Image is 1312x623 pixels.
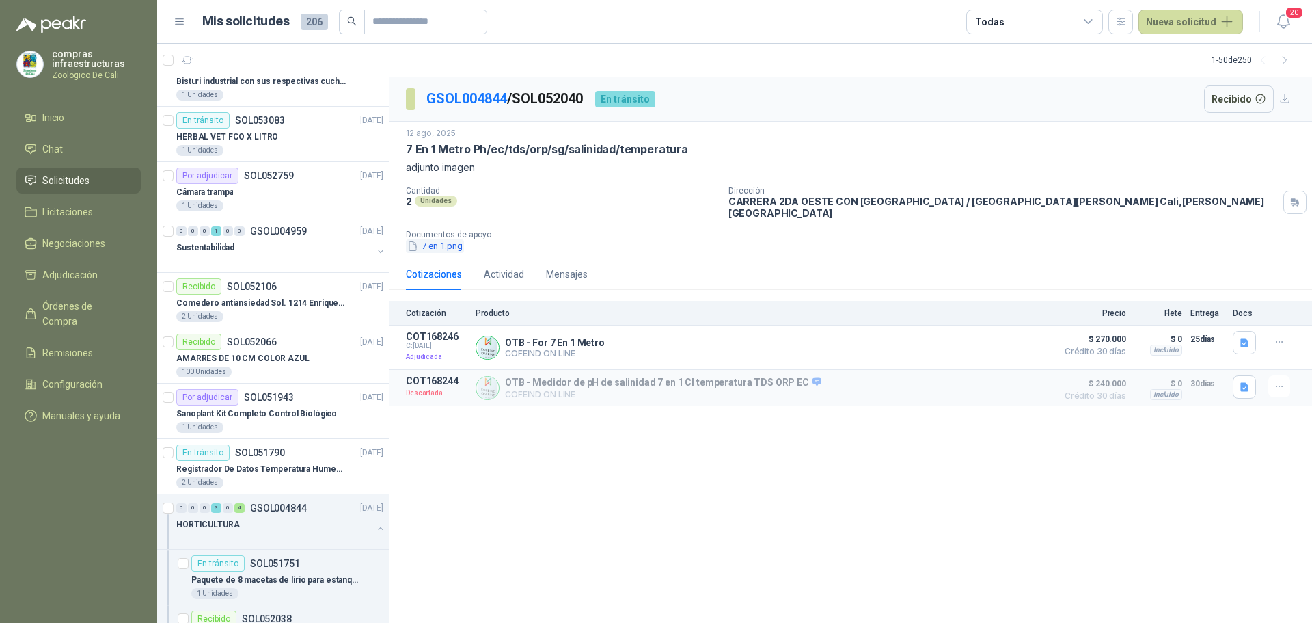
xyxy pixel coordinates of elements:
[176,223,386,267] a: 0 0 0 1 0 0 GSOL004959[DATE] Sustentabilidad
[360,280,383,293] p: [DATE]
[227,282,277,291] p: SOL052106
[176,422,223,433] div: 1 Unidades
[728,186,1278,196] p: Dirección
[406,186,717,196] p: Cantidad
[426,90,507,107] a: GSOL004844
[176,389,238,406] div: Por adjudicar
[176,367,232,377] div: 100 Unidades
[1190,375,1225,392] p: 30 días
[728,196,1278,219] p: CARRERA 2DA OESTE CON [GEOGRAPHIC_DATA] / [GEOGRAPHIC_DATA][PERSON_NAME] Cali , [PERSON_NAME][GEO...
[476,377,499,399] img: Company Logo
[176,311,223,322] div: 2 Unidades
[176,352,310,365] p: AMARRES DE 10 CM COLOR AZUL
[406,375,467,386] p: COT168244
[1190,308,1225,318] p: Entrega
[202,12,290,31] h1: Mis solicitudes
[360,170,383,183] p: [DATE]
[157,51,389,107] a: Por adjudicarSOL053104[DATE] Bisturi industrial con sus respectivas cuchillas segun muestra1 Unid...
[176,445,230,461] div: En tránsito
[505,337,605,348] p: OTB - For 7 En 1 Metro
[223,503,233,513] div: 0
[157,439,389,494] a: En tránsitoSOL051790[DATE] Registrador De Datos Temperatura Humedad Usb 32.000 Registro2 Unidades
[1233,308,1260,318] p: Docs
[157,162,389,217] a: Por adjudicarSOL052759[DATE] Cámara trampa1 Unidades
[426,88,584,109] p: / SOL052040
[176,278,221,295] div: Recibido
[176,168,238,184] div: Por adjudicar
[16,340,141,366] a: Remisiones
[16,262,141,288] a: Adjudicación
[476,308,1050,318] p: Producto
[406,267,462,282] div: Cotizaciones
[360,502,383,515] p: [DATE]
[250,559,300,568] p: SOL051751
[406,342,467,350] span: C: [DATE]
[176,297,346,310] p: Comedero antiansiedad Sol. 1214 Enriquecimiento
[1138,10,1243,34] button: Nueva solicitud
[16,371,141,397] a: Configuración
[16,16,86,33] img: Logo peakr
[191,555,245,572] div: En tránsito
[1058,308,1126,318] p: Precio
[1134,331,1182,347] p: $ 0
[301,14,328,30] span: 206
[250,226,307,236] p: GSOL004959
[211,226,221,236] div: 1
[505,348,605,358] p: COFEIND ON LINE
[176,463,346,476] p: Registrador De Datos Temperatura Humedad Usb 32.000 Registro
[1058,392,1126,400] span: Crédito 30 días
[176,200,223,211] div: 1 Unidades
[188,226,198,236] div: 0
[360,447,383,460] p: [DATE]
[505,389,821,399] p: COFEIND ON LINE
[250,503,307,513] p: GSOL004844
[191,574,361,587] p: Paquete de 8 macetas de lirio para estanque
[235,116,285,125] p: SOL053083
[406,239,464,254] button: 7 en 1.png
[505,377,821,389] p: OTB - Medidor de pH de salinidad 7 en 1 Cl temperatura TDS ORP EC
[16,136,141,162] a: Chat
[42,345,93,360] span: Remisiones
[176,75,346,88] p: Bisturi industrial con sus respectivas cuchillas segun muestra
[42,236,105,251] span: Negociaciones
[16,230,141,256] a: Negociaciones
[211,503,221,513] div: 3
[42,142,63,157] span: Chat
[17,51,43,77] img: Company Logo
[406,127,456,140] p: 12 ago, 2025
[1058,375,1126,392] span: $ 240.000
[1134,308,1182,318] p: Flete
[42,267,98,282] span: Adjudicación
[227,337,277,347] p: SOL052066
[16,199,141,225] a: Licitaciones
[244,393,294,402] p: SOL051943
[42,204,93,220] span: Licitaciones
[176,131,278,144] p: HERBAL VET FCO X LITRO
[200,226,210,236] div: 0
[157,328,389,384] a: RecibidoSOL052066[DATE] AMARRES DE 10 CM COLOR AZUL100 Unidades
[244,171,294,181] p: SOL052759
[1285,6,1304,19] span: 20
[1190,331,1225,347] p: 25 días
[1134,375,1182,392] p: $ 0
[176,518,240,531] p: HORTICULTURA
[157,273,389,328] a: RecibidoSOL052106[DATE] Comedero antiansiedad Sol. 1214 Enriquecimiento2 Unidades
[360,225,383,238] p: [DATE]
[42,377,102,392] span: Configuración
[42,299,128,329] span: Órdenes de Compra
[975,14,1004,29] div: Todas
[360,336,383,349] p: [DATE]
[1212,49,1296,71] div: 1 - 50 de 250
[176,500,386,544] a: 0 0 0 3 0 4 GSOL004844[DATE] HORTICULTURA
[176,112,230,129] div: En tránsito
[188,503,198,513] div: 0
[235,448,285,458] p: SOL051790
[406,350,467,364] p: Adjudicada
[406,196,412,207] p: 2
[176,145,223,156] div: 1 Unidades
[176,226,187,236] div: 0
[176,477,223,488] div: 2 Unidades
[1058,347,1126,356] span: Crédito 30 días
[157,384,389,439] a: Por adjudicarSOL051943[DATE] Sanoplant Kit Completo Control Biológico1 Unidades
[191,588,238,599] div: 1 Unidades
